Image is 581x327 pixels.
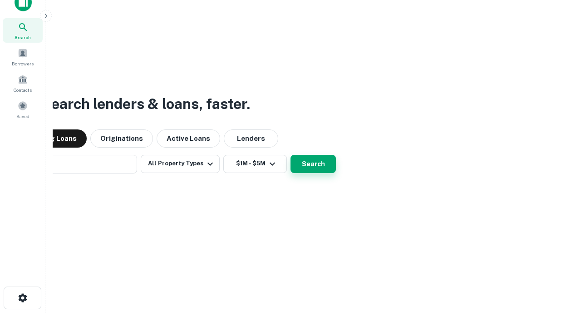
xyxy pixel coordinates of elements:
[90,129,153,148] button: Originations
[223,155,287,173] button: $1M - $5M
[290,155,336,173] button: Search
[3,71,43,95] a: Contacts
[41,93,250,115] h3: Search lenders & loans, faster.
[3,18,43,43] a: Search
[16,113,30,120] span: Saved
[3,45,43,69] a: Borrowers
[141,155,220,173] button: All Property Types
[12,60,34,67] span: Borrowers
[536,254,581,298] iframe: Chat Widget
[15,34,31,41] span: Search
[224,129,278,148] button: Lenders
[14,86,32,94] span: Contacts
[157,129,220,148] button: Active Loans
[3,97,43,122] a: Saved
